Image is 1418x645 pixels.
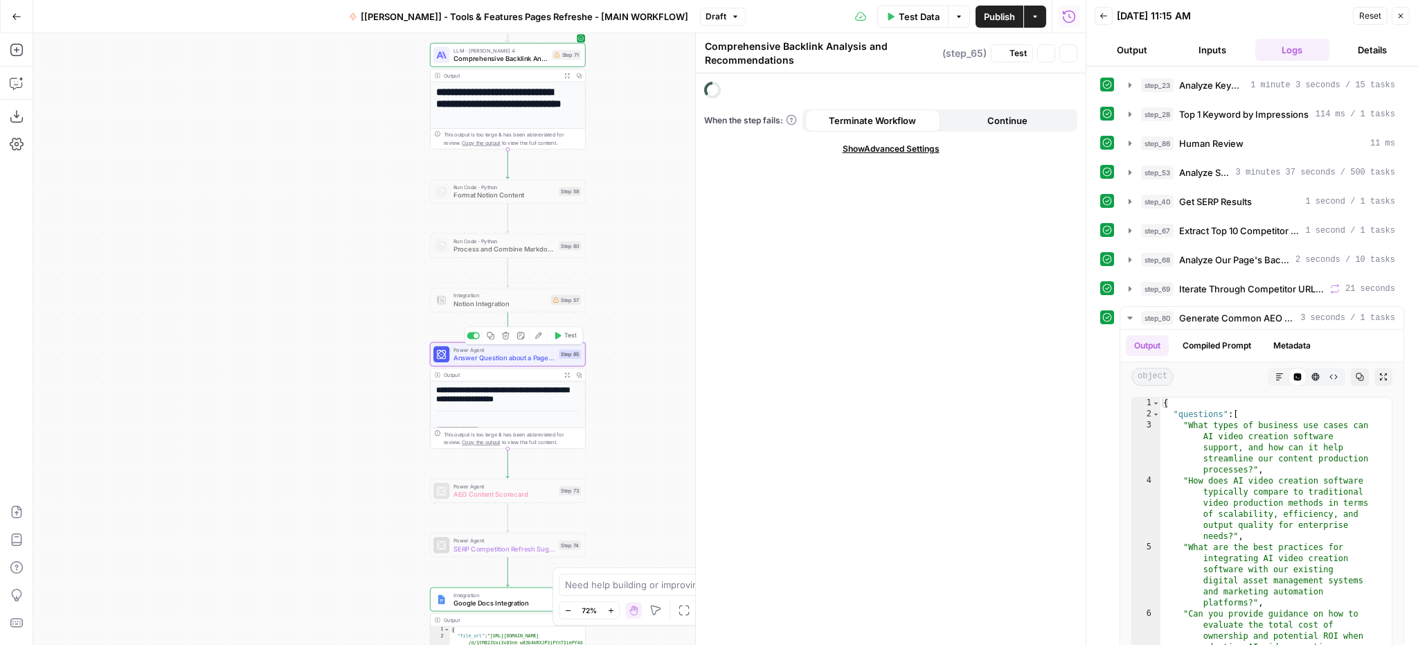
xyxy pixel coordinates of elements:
button: 1 second / 1 tasks [1120,191,1403,213]
span: Answer Question about a Page - Fork [454,353,555,362]
span: Draft [706,10,726,23]
span: Run Code · Python [454,183,555,191]
span: Notion Integration [454,299,547,308]
button: 2 seconds / 10 tasks [1120,249,1403,271]
button: Continue [940,109,1075,132]
span: step_53 [1141,166,1174,179]
span: Power Agent [454,537,555,545]
span: Human Review [1179,136,1244,150]
button: Output [1095,39,1169,61]
textarea: Comprehensive Backlink Analysis and Recommendations [705,39,939,67]
div: Output [444,71,558,80]
div: 3 [1132,420,1160,475]
g: Edge from step_73 to step_74 [506,503,509,532]
span: 1 minute 3 seconds / 15 tasks [1250,79,1395,91]
span: Test [564,331,576,340]
span: Google Docs Integration [454,598,555,608]
span: Integration [454,292,547,300]
span: 1 second / 1 tasks [1305,195,1395,208]
span: 3 seconds / 1 tasks [1300,312,1395,324]
span: [[PERSON_NAME]] - Tools & Features Pages Refreshe - [MAIN WORKFLOW] [361,10,688,24]
span: Test Data [899,10,940,24]
g: Edge from step_71 to step_58 [506,150,509,179]
button: 21 seconds [1120,278,1403,300]
button: 1 second / 1 tasks [1120,220,1403,242]
div: Step 71 [552,50,581,60]
span: Iterate Through Competitor URLs for Backlink Analysis [1179,282,1325,296]
span: Copy the output [462,439,500,445]
button: Inputs [1175,39,1250,61]
span: Copy the output [462,140,500,146]
div: This output is too large & has been abbreviated for review. to view the full content. [444,430,582,446]
div: Step 73 [559,486,581,495]
span: step_69 [1141,282,1174,296]
button: [[PERSON_NAME]] - Tools & Features Pages Refreshe - [MAIN WORKFLOW] [340,6,697,28]
span: Continue [987,114,1027,127]
span: Analyze Keyword Intent and Metrics [1179,78,1245,92]
span: Reset [1359,10,1381,22]
g: Edge from step_65 to step_73 [506,449,509,478]
span: LLM · [PERSON_NAME] 4 [454,46,548,55]
g: Edge from step_60 to step_57 [506,258,509,287]
button: Details [1335,39,1410,61]
span: Toggle code folding, rows 1 through 9 [1152,398,1160,409]
span: Integration [454,591,555,599]
span: 11 ms [1370,137,1395,150]
span: Show Advanced Settings [843,143,940,155]
span: Toggle code folding, rows 1 through 3 [444,626,449,633]
div: 1 [1132,398,1160,409]
span: step_28 [1141,107,1174,121]
div: LLM · [PERSON_NAME] 4Comprehensive Backlink Analysis and RecommendationsStep 71Output**** **** **... [430,43,586,150]
span: step_80 [1141,311,1174,325]
div: 4 [1132,475,1160,542]
span: Test [1009,47,1027,60]
span: ( step_65 ) [942,46,987,60]
button: Publish [976,6,1023,28]
span: Power Agent [454,482,555,491]
span: Analyze Our Page's Backlinks Profile [1179,253,1290,267]
div: 1 [431,626,450,633]
div: Run Code · PythonProcess and Combine Markdown ParagraphsStep 60 [430,233,586,258]
span: 3 minutes 37 seconds / 500 tasks [1236,166,1395,179]
span: Format Notion Content [454,190,555,200]
span: Generate Common AEO Questions [1179,311,1295,325]
span: step_23 [1141,78,1174,92]
span: step_40 [1141,195,1174,209]
span: Comprehensive Backlink Analysis and Recommendations [454,53,548,63]
div: Output [444,371,558,379]
button: 114 ms / 1 tasks [1120,103,1403,125]
span: step_68 [1141,253,1174,267]
span: 21 seconds [1345,283,1395,295]
button: Test [991,44,1033,62]
span: Get SERP Results [1179,195,1252,209]
button: Test Data [877,6,948,28]
div: Step 74 [559,540,581,549]
span: Analyze SERP for Target Keyword - Top 10 SERPs [1179,166,1230,179]
a: When the step fails: [704,114,797,127]
div: Step 57 [551,295,581,305]
span: 72% [582,605,597,616]
div: 2 [1132,409,1160,420]
button: Compiled Prompt [1174,335,1259,356]
span: SERP Competition Refresh Suggestions - Fork [454,544,555,554]
button: Test [549,329,580,342]
button: 11 ms [1120,132,1403,154]
button: Reset [1353,7,1388,25]
div: IntegrationNotion IntegrationStep 57 [430,288,586,312]
g: Edge from step_58 to step_60 [506,204,509,233]
img: Instagram%20post%20-%201%201.png [436,594,446,604]
div: Output [444,616,558,624]
span: Run Code · Python [454,237,555,245]
div: Step 65 [559,350,581,359]
div: Run Code · PythonFormat Notion ContentStep 58 [430,179,586,204]
button: Logs [1255,39,1330,61]
div: Power AgentAEO Content ScorecardStep 73 [430,479,586,503]
span: object [1131,368,1174,386]
div: Step 60 [559,241,581,250]
button: Metadata [1265,335,1319,356]
span: Process and Combine Markdown Paragraphs [454,245,555,254]
span: Toggle code folding, rows 2 through 8 [1152,409,1160,420]
g: Edge from step_81-iteration-end to step_71 [506,2,509,42]
span: 1 second / 1 tasks [1305,224,1395,237]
